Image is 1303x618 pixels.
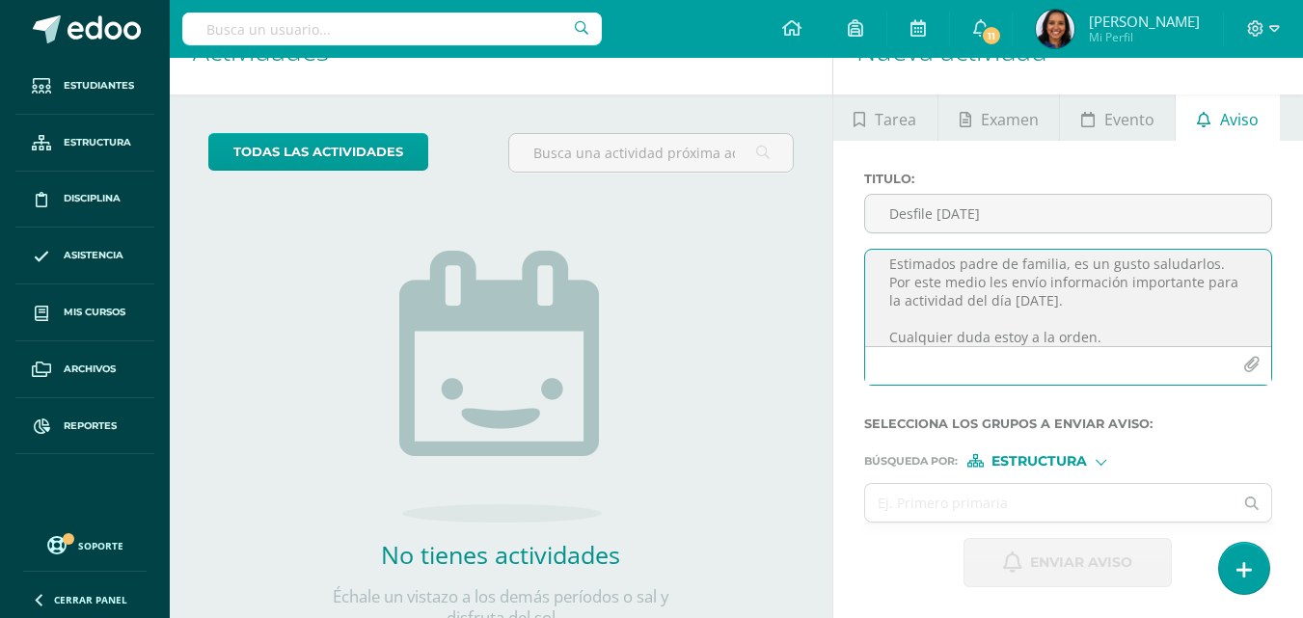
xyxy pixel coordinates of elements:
span: Evento [1104,96,1154,143]
span: Búsqueda por : [864,456,958,467]
span: Mi Perfil [1089,29,1200,45]
textarea: Estimados padre de familia, es un gusto saludarlos. Por este medio les envío información importan... [865,250,1271,346]
span: Asistencia [64,248,123,263]
div: [object Object] [967,454,1112,468]
input: Titulo [865,195,1271,232]
h2: No tienes actividades [308,538,693,571]
a: Reportes [15,398,154,455]
a: Aviso [1176,94,1279,141]
label: Titulo : [864,172,1272,186]
img: 3b703350f2497ad9bfe111adebf37143.png [1036,10,1074,48]
input: Ej. Primero primaria [865,484,1234,522]
span: Disciplina [64,191,121,206]
a: Tarea [833,94,937,141]
a: Estudiantes [15,58,154,115]
span: Examen [981,96,1039,143]
button: Enviar aviso [964,538,1172,587]
a: Examen [938,94,1059,141]
a: todas las Actividades [208,133,428,171]
span: Aviso [1220,96,1259,143]
span: Soporte [78,539,123,552]
a: Archivos [15,341,154,398]
input: Busca un usuario... [182,13,602,45]
img: no_activities.png [399,251,602,523]
a: Soporte [23,531,147,557]
label: Selecciona los grupos a enviar aviso : [864,416,1272,431]
span: Estructura [991,456,1087,467]
span: Estructura [64,135,131,150]
a: Mis cursos [15,284,154,341]
span: Tarea [875,96,916,143]
span: Mis cursos [64,305,125,320]
a: Disciplina [15,172,154,228]
a: Asistencia [15,228,154,284]
span: [PERSON_NAME] [1089,12,1200,31]
span: Enviar aviso [1030,539,1132,586]
span: 11 [981,25,1002,46]
a: Evento [1060,94,1175,141]
span: Estudiantes [64,78,134,94]
span: Cerrar panel [54,593,127,606]
a: Estructura [15,115,154,172]
span: Reportes [64,418,117,434]
span: Archivos [64,362,116,377]
input: Busca una actividad próxima aquí... [509,134,792,172]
